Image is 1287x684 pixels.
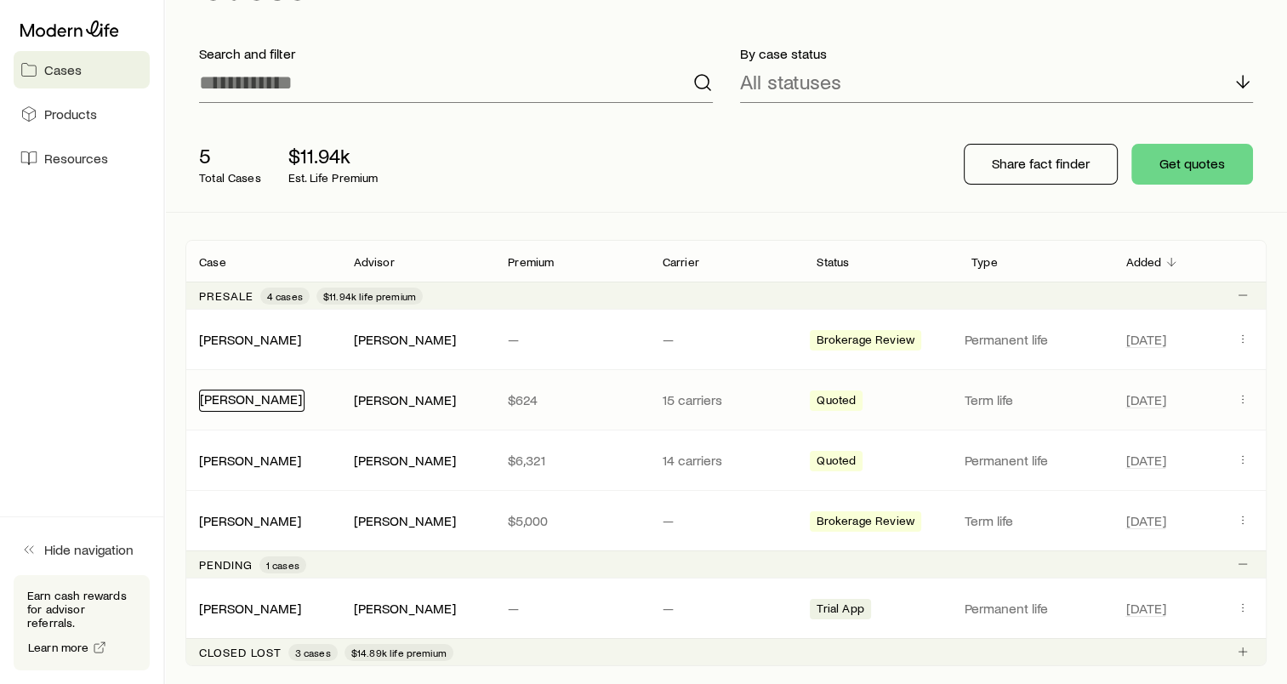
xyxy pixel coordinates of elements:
p: Pending [199,558,253,572]
div: [PERSON_NAME] [199,512,301,530]
p: Term life [965,512,1106,529]
p: 5 [199,144,261,168]
a: [PERSON_NAME] [200,390,302,407]
span: 1 cases [266,558,299,572]
span: Brokerage Review [817,333,914,351]
div: [PERSON_NAME] [354,331,456,349]
button: Hide navigation [14,531,150,568]
span: Cases [44,61,82,78]
a: [PERSON_NAME] [199,600,301,616]
p: Est. Life Premium [288,171,379,185]
p: — [663,331,790,348]
p: — [663,512,790,529]
div: [PERSON_NAME] [199,390,305,412]
button: Share fact finder [964,144,1118,185]
div: [PERSON_NAME] [199,331,301,349]
a: [PERSON_NAME] [199,452,301,468]
div: [PERSON_NAME] [199,600,301,618]
p: By case status [740,45,1254,62]
p: Share fact finder [992,155,1090,172]
p: — [508,331,635,348]
p: Closed lost [199,646,282,659]
span: Quoted [817,453,856,471]
p: $5,000 [508,512,635,529]
p: Earn cash rewards for advisor referrals. [27,589,136,630]
span: 3 cases [295,646,331,659]
p: Term life [965,391,1106,408]
div: [PERSON_NAME] [354,452,456,470]
p: Case [199,255,226,269]
span: Brokerage Review [817,514,914,532]
span: $11.94k life premium [323,289,416,303]
div: [PERSON_NAME] [354,512,456,530]
button: Get quotes [1131,144,1253,185]
div: Client cases [185,240,1267,666]
span: [DATE] [1125,512,1165,529]
p: $624 [508,391,635,408]
p: $6,321 [508,452,635,469]
span: Resources [44,150,108,167]
div: Earn cash rewards for advisor referrals.Learn more [14,575,150,670]
p: Presale [199,289,253,303]
p: Search and filter [199,45,713,62]
p: Advisor [354,255,395,269]
a: Resources [14,140,150,177]
a: [PERSON_NAME] [199,331,301,347]
div: [PERSON_NAME] [354,391,456,409]
span: Learn more [28,641,89,653]
p: Premium [508,255,554,269]
span: Products [44,105,97,123]
p: 15 carriers [663,391,790,408]
p: Added [1125,255,1161,269]
p: Permanent life [965,452,1106,469]
p: Total Cases [199,171,261,185]
a: Products [14,95,150,133]
span: [DATE] [1125,331,1165,348]
div: [PERSON_NAME] [199,452,301,470]
p: — [508,600,635,617]
p: Status [817,255,849,269]
span: [DATE] [1125,600,1165,617]
p: Carrier [663,255,699,269]
p: — [663,600,790,617]
span: $14.89k life premium [351,646,447,659]
p: All statuses [740,70,841,94]
a: Cases [14,51,150,88]
span: [DATE] [1125,452,1165,469]
p: 14 carriers [663,452,790,469]
span: Quoted [817,393,856,411]
span: Trial App [817,601,863,619]
p: $11.94k [288,144,379,168]
span: [DATE] [1125,391,1165,408]
p: Permanent life [965,600,1106,617]
div: [PERSON_NAME] [354,600,456,618]
span: 4 cases [267,289,303,303]
p: Type [971,255,998,269]
p: Permanent life [965,331,1106,348]
a: [PERSON_NAME] [199,512,301,528]
span: Hide navigation [44,541,134,558]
